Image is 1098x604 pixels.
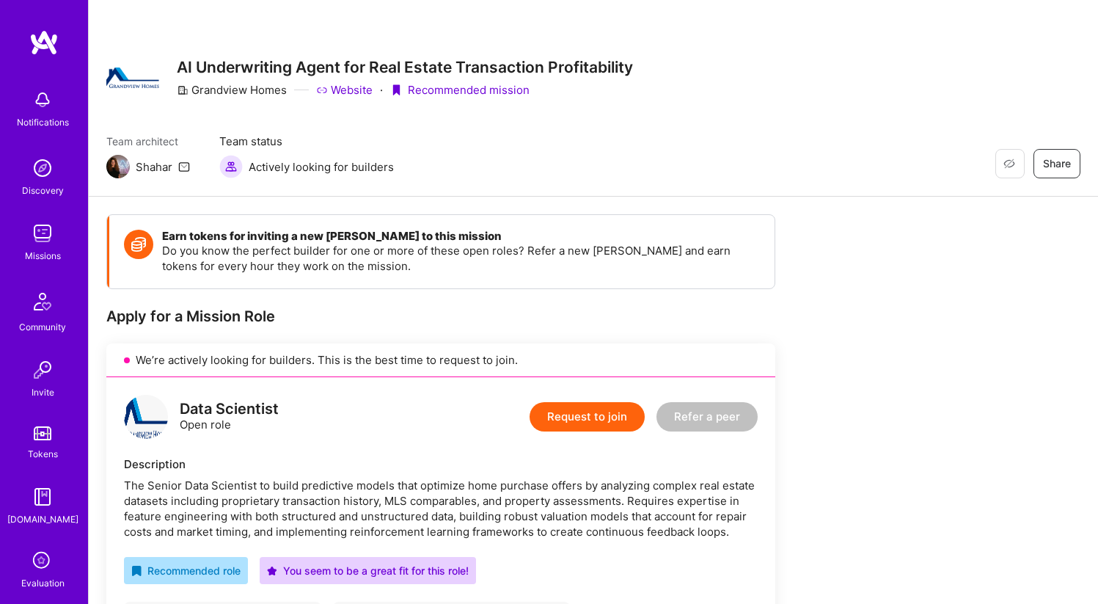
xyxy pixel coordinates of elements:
[124,456,758,472] div: Description
[124,230,153,259] img: Token icon
[19,319,66,335] div: Community
[177,84,189,96] i: icon CompanyGray
[316,82,373,98] a: Website
[25,248,61,263] div: Missions
[28,85,57,114] img: bell
[131,566,142,576] i: icon RecommendedBadge
[1043,156,1071,171] span: Share
[162,243,760,274] p: Do you know the perfect builder for one or more of these open roles? Refer a new [PERSON_NAME] an...
[180,401,279,417] div: Data Scientist
[267,566,277,576] i: icon PurpleStar
[28,446,58,462] div: Tokens
[390,84,402,96] i: icon PurpleRibbon
[177,58,633,76] h3: AI Underwriting Agent for Real Estate Transaction Profitability
[656,402,758,432] button: Refer a peer
[124,478,758,539] div: The Senior Data Scientist to build predictive models that optimize home purchase offers by analyz...
[22,183,64,198] div: Discovery
[17,114,69,130] div: Notifications
[177,82,287,98] div: Grandview Homes
[1033,149,1080,178] button: Share
[1003,158,1015,170] i: icon EyeClosed
[106,134,190,149] span: Team architect
[219,134,394,149] span: Team status
[29,29,59,56] img: logo
[106,155,130,178] img: Team Architect
[106,68,159,88] img: Company Logo
[219,155,243,178] img: Actively looking for builders
[28,355,57,385] img: Invite
[178,161,190,172] i: icon Mail
[180,401,279,432] div: Open role
[28,219,57,248] img: teamwork
[34,426,51,440] img: tokens
[28,153,57,183] img: discovery
[267,563,469,578] div: You seem to be a great fit for this role!
[131,563,241,578] div: Recommended role
[249,159,394,175] span: Actively looking for builders
[136,159,172,175] div: Shahar
[124,395,168,439] img: logo
[32,385,54,400] div: Invite
[21,575,65,591] div: Evaluation
[7,512,78,527] div: [DOMAIN_NAME]
[25,284,60,319] img: Community
[390,82,530,98] div: Recommended mission
[106,307,775,326] div: Apply for a Mission Role
[106,343,775,377] div: We’re actively looking for builders. This is the best time to request to join.
[162,230,760,243] h4: Earn tokens for inviting a new [PERSON_NAME] to this mission
[380,82,383,98] div: ·
[29,547,56,575] i: icon SelectionTeam
[530,402,645,432] button: Request to join
[28,482,57,512] img: guide book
